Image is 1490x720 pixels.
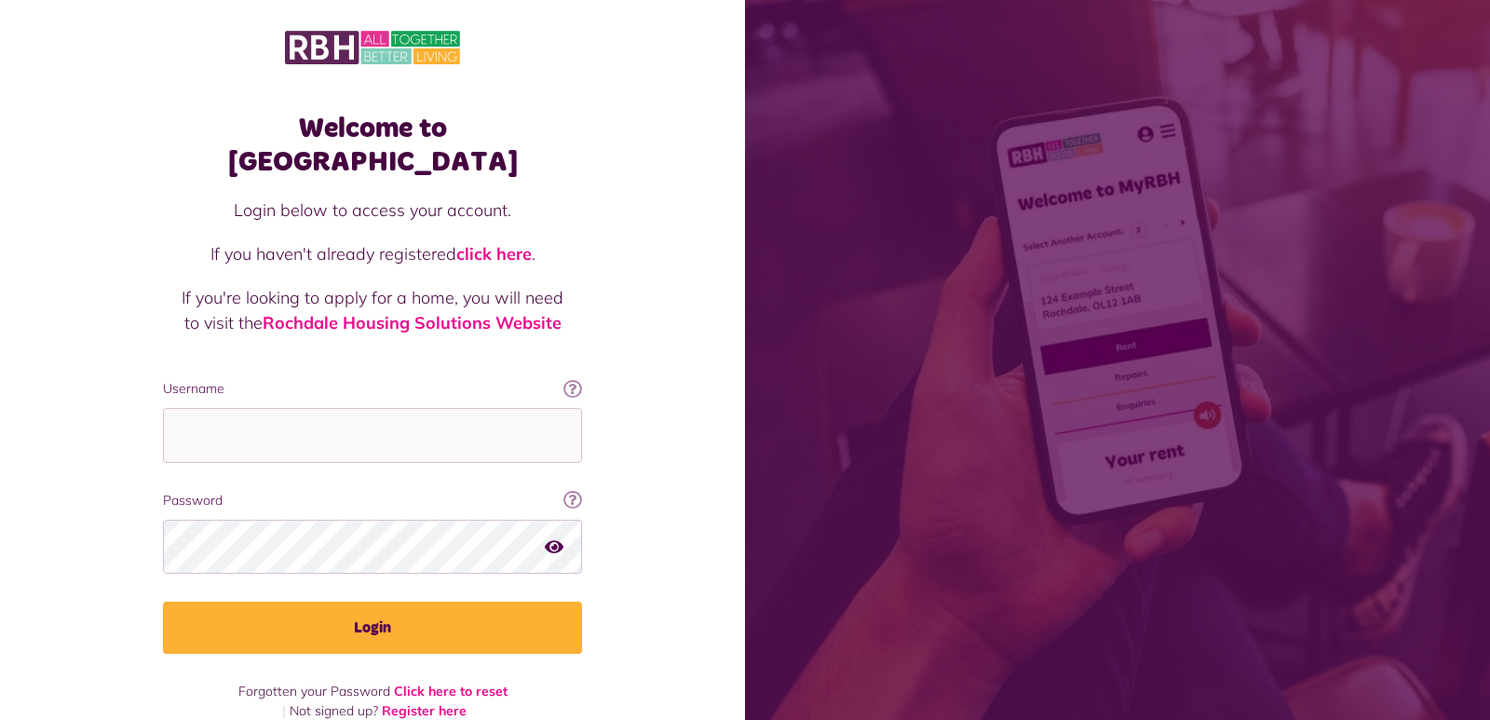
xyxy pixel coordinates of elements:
[163,379,582,399] label: Username
[182,241,563,266] p: If you haven't already registered .
[290,702,378,719] span: Not signed up?
[163,602,582,654] button: Login
[182,285,563,335] p: If you're looking to apply for a home, you will need to visit the
[182,197,563,223] p: Login below to access your account.
[382,702,467,719] a: Register here
[285,28,460,67] img: MyRBH
[163,491,582,510] label: Password
[238,683,390,700] span: Forgotten your Password
[163,112,582,179] h1: Welcome to [GEOGRAPHIC_DATA]
[394,683,508,700] a: Click here to reset
[456,243,532,265] a: click here
[263,312,562,333] a: Rochdale Housing Solutions Website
